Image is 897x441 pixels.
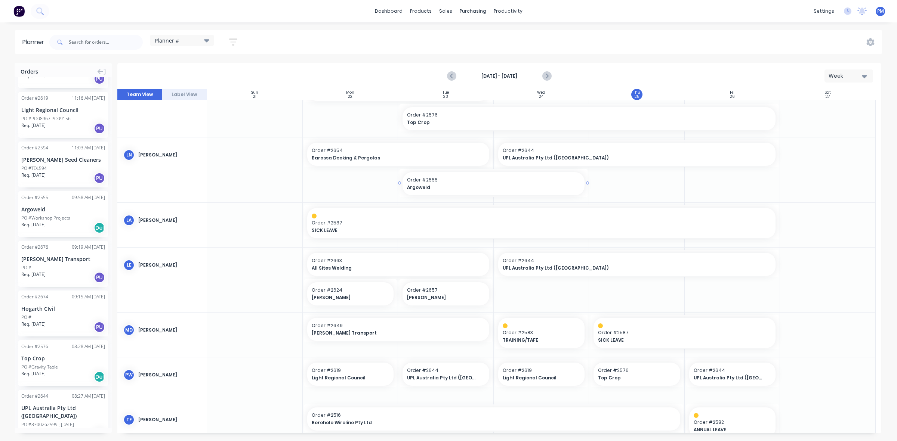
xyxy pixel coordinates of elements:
[21,255,105,263] div: [PERSON_NAME] Transport
[94,123,105,134] div: PU
[312,412,676,419] span: Order # 2516
[825,90,831,95] div: Sat
[138,262,201,268] div: [PERSON_NAME]
[138,372,201,378] div: [PERSON_NAME]
[503,375,573,381] span: Light Regional Council
[503,367,580,374] span: Order # 2619
[21,428,46,435] span: Req. [DATE]
[21,221,46,228] span: Req. [DATE]
[21,393,48,400] div: Order # 2644
[21,354,105,362] div: Top Crop
[21,244,48,251] div: Order # 2676
[407,184,563,191] span: Argoweld
[810,6,838,17] div: settings
[155,37,179,44] span: Planner #
[72,95,105,102] div: 11:16 AM [DATE]
[21,271,46,278] span: Req. [DATE]
[824,69,873,83] button: Week
[94,173,105,184] div: PU
[162,89,207,100] button: Label View
[598,367,676,374] span: Order # 2576
[21,264,31,271] div: PO #
[21,156,105,164] div: [PERSON_NAME] Seed Cleaners
[598,329,771,336] span: Order # 2587
[730,90,734,95] div: Fri
[21,205,105,213] div: Argoweld
[456,6,490,17] div: purchasing
[21,364,58,370] div: PO #Gravity Table
[503,337,573,344] span: TRAINING/TAFE
[503,147,771,154] span: Order # 2644
[407,119,735,126] span: Top Crop
[72,343,105,350] div: 08:28 AM [DATE]
[598,337,754,344] span: SICK LEAVE
[21,404,105,420] div: UPL Australia Pty Ltd ([GEOGRAPHIC_DATA])
[21,115,71,122] div: PO #PO08967 PO09156
[72,194,105,201] div: 09:58 AM [DATE]
[312,294,382,301] span: [PERSON_NAME]
[503,329,580,336] span: Order # 2583
[407,367,485,374] span: Order # 2644
[407,287,485,294] span: Order # 2657
[312,375,382,381] span: Light Regional Council
[503,265,745,271] span: UPL Australia Pty Ltd ([GEOGRAPHIC_DATA])
[694,375,764,381] span: UPL Australia Pty Ltd ([GEOGRAPHIC_DATA])
[694,419,771,426] span: Order # 2582
[462,73,537,80] strong: [DATE] - [DATE]
[123,215,135,226] div: LA
[730,95,735,99] div: 26
[21,314,31,321] div: PO #
[829,72,863,80] div: Week
[312,419,639,426] span: Borehole Wireline Pty Ltd
[407,375,477,381] span: UPL Australia Pty Ltd ([GEOGRAPHIC_DATA])
[312,227,725,234] span: SICK LEAVE
[694,367,771,374] span: Order # 2644
[138,217,201,224] div: [PERSON_NAME]
[598,375,668,381] span: Top Crop
[21,370,46,377] span: Req. [DATE]
[21,215,70,221] div: PO #Workshop Projects
[406,6,435,17] div: products
[21,294,48,300] div: Order # 2674
[877,8,884,15] span: PM
[312,147,485,154] span: Order # 2654
[312,155,468,161] span: Barossa Decking & Pergolas
[138,327,201,333] div: [PERSON_NAME]
[21,122,46,129] span: Req. [DATE]
[348,95,352,99] div: 22
[503,257,771,264] span: Order # 2644
[21,106,105,114] div: Light Regional Council
[490,6,526,17] div: productivity
[138,152,201,158] div: [PERSON_NAME]
[94,222,105,233] div: Del
[123,414,135,425] div: TF
[826,95,830,99] div: 27
[72,294,105,300] div: 09:15 AM [DATE]
[21,321,46,327] span: Req. [DATE]
[21,145,48,151] div: Order # 2594
[94,272,105,283] div: PU
[13,6,25,17] img: Factory
[94,322,105,333] div: PU
[312,257,485,264] span: Order # 2663
[123,149,135,161] div: LN
[21,68,38,75] span: Orders
[407,294,477,301] span: [PERSON_NAME]
[443,90,449,95] div: Tue
[72,244,105,251] div: 09:19 AM [DATE]
[407,112,771,118] span: Order # 2576
[312,287,389,294] span: Order # 2624
[94,73,105,84] div: PU
[72,145,105,151] div: 11:03 AM [DATE]
[117,89,162,100] button: Team View
[72,393,105,400] div: 08:27 AM [DATE]
[443,95,448,99] div: 23
[21,343,48,350] div: Order # 2576
[503,155,745,161] span: UPL Australia Pty Ltd ([GEOGRAPHIC_DATA])
[21,95,48,102] div: Order # 2619
[633,90,640,95] div: Thu
[21,421,74,428] div: PO #8300262599 ; [DATE]
[251,90,258,95] div: Sun
[138,416,201,423] div: [PERSON_NAME]
[537,90,545,95] div: Wed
